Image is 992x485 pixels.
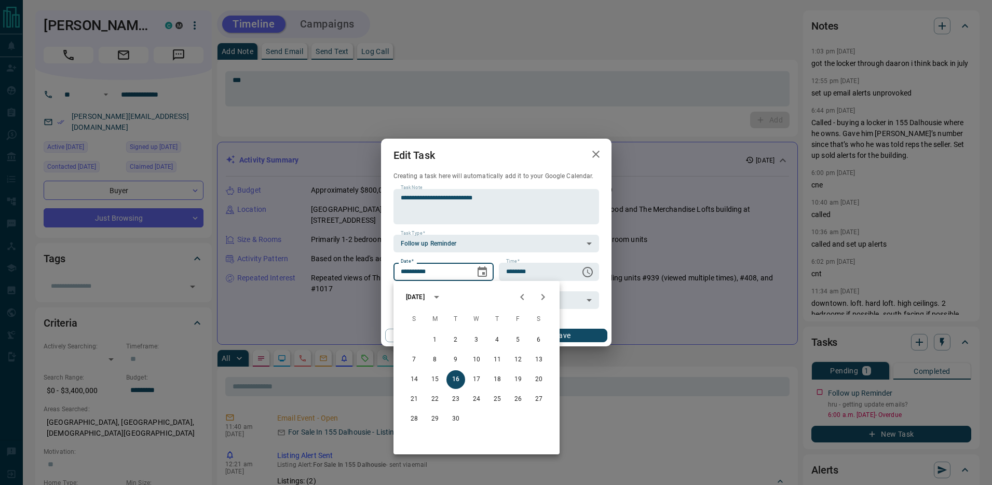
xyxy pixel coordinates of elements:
button: 26 [509,390,527,409]
button: 21 [405,390,424,409]
button: 20 [529,370,548,389]
button: Next month [533,287,553,307]
button: 28 [405,410,424,428]
button: 24 [467,390,486,409]
label: Task Type [401,230,425,237]
button: 18 [488,370,507,389]
label: Date [401,258,414,265]
span: Thursday [488,309,507,330]
span: Wednesday [467,309,486,330]
button: 14 [405,370,424,389]
button: 15 [426,370,444,389]
button: 17 [467,370,486,389]
button: Choose date, selected date is Sep 16, 2025 [472,262,493,282]
button: calendar view is open, switch to year view [428,288,445,306]
button: 1 [426,331,444,349]
button: 10 [467,351,486,369]
button: 16 [446,370,465,389]
h2: Edit Task [381,139,447,172]
button: 9 [446,351,465,369]
button: 6 [529,331,548,349]
span: Sunday [405,309,424,330]
button: 11 [488,351,507,369]
label: Time [506,258,520,265]
button: 23 [446,390,465,409]
button: 2 [446,331,465,349]
span: Friday [509,309,527,330]
button: Previous month [512,287,533,307]
span: Monday [426,309,444,330]
button: Save [518,329,607,342]
span: Saturday [529,309,548,330]
button: 30 [446,410,465,428]
span: Tuesday [446,309,465,330]
button: 7 [405,351,424,369]
button: 8 [426,351,444,369]
button: 25 [488,390,507,409]
div: [DATE] [406,292,425,302]
button: 12 [509,351,527,369]
div: Follow up Reminder [393,235,599,252]
button: 22 [426,390,444,409]
button: Choose time, selected time is 6:00 AM [577,262,598,282]
button: Cancel [385,329,474,342]
button: 13 [529,351,548,369]
button: 5 [509,331,527,349]
button: 3 [467,331,486,349]
button: 29 [426,410,444,428]
button: 19 [509,370,527,389]
label: Task Note [401,184,422,191]
button: 4 [488,331,507,349]
button: 27 [529,390,548,409]
p: Creating a task here will automatically add it to your Google Calendar. [393,172,599,181]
